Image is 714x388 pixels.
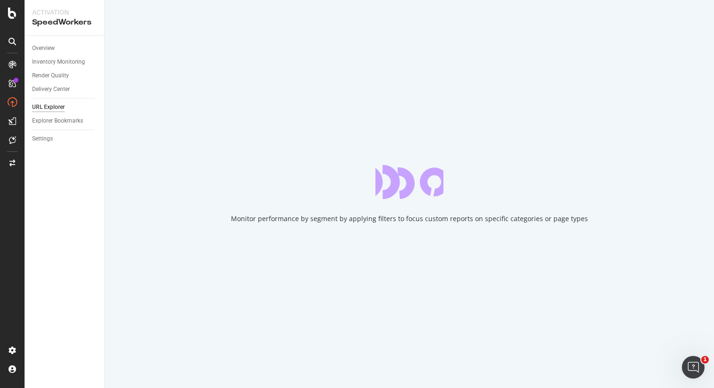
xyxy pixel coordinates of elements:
[32,57,85,67] div: Inventory Monitoring
[26,15,46,23] div: v 4.0.25
[32,102,65,112] div: URL Explorer
[32,57,98,67] a: Inventory Monitoring
[32,43,98,53] a: Overview
[32,84,98,94] a: Delivery Center
[25,25,104,32] div: Domain: [DOMAIN_NAME]
[231,214,588,223] div: Monitor performance by segment by applying filters to focus custom reports on specific categories...
[682,356,705,379] iframe: Intercom live chat
[38,56,85,62] div: Domain Overview
[32,71,98,81] a: Render Quality
[375,165,443,199] div: animation
[27,55,35,62] img: tab_domain_overview_orange.svg
[32,84,70,94] div: Delivery Center
[32,71,69,81] div: Render Quality
[32,17,97,28] div: SpeedWorkers
[95,55,103,62] img: tab_keywords_by_traffic_grey.svg
[15,15,23,23] img: logo_orange.svg
[32,134,98,144] a: Settings
[32,116,83,126] div: Explorer Bookmarks
[32,43,55,53] div: Overview
[32,8,97,17] div: Activation
[701,356,709,363] span: 1
[15,25,23,32] img: website_grey.svg
[32,102,98,112] a: URL Explorer
[106,56,156,62] div: Keywords by Traffic
[32,134,53,144] div: Settings
[32,116,98,126] a: Explorer Bookmarks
